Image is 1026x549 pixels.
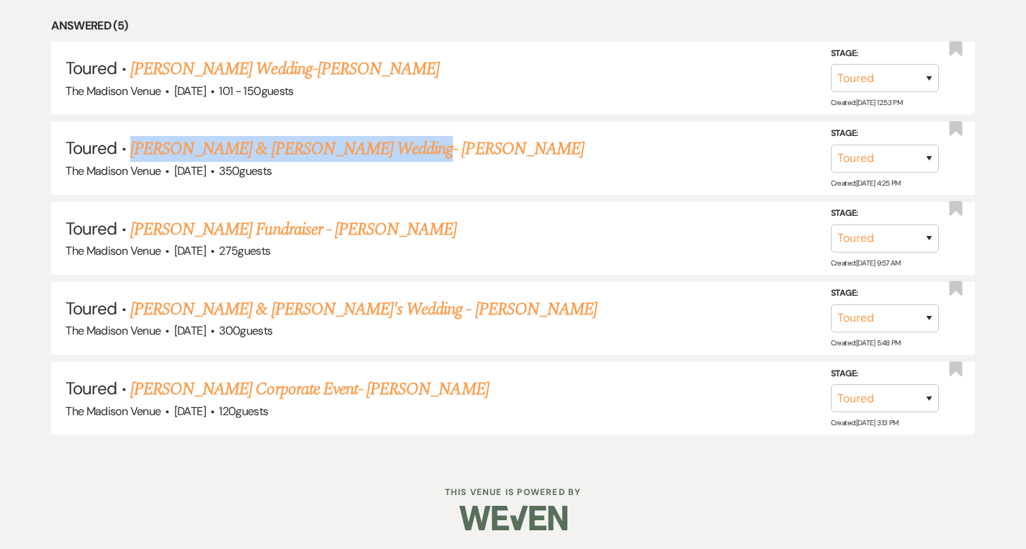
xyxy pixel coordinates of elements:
[66,243,161,258] span: The Madison Venue
[219,323,272,338] span: 300 guests
[831,418,899,427] span: Created: [DATE] 3:13 PM
[66,217,117,240] span: Toured
[831,258,901,268] span: Created: [DATE] 9:57 AM
[66,137,117,159] span: Toured
[66,297,117,319] span: Toured
[66,377,117,399] span: Toured
[66,163,161,178] span: The Madison Venue
[831,98,902,107] span: Created: [DATE] 12:53 PM
[174,163,206,178] span: [DATE]
[66,404,161,419] span: The Madison Venue
[831,206,939,222] label: Stage:
[66,83,161,99] span: The Madison Venue
[459,493,567,543] img: Weven Logo
[831,366,939,381] label: Stage:
[831,46,939,62] label: Stage:
[66,323,161,338] span: The Madison Venue
[219,83,293,99] span: 101 - 150 guests
[219,404,268,419] span: 120 guests
[219,243,270,258] span: 275 guests
[831,126,939,142] label: Stage:
[66,57,117,79] span: Toured
[130,217,457,242] a: [PERSON_NAME] Fundraiser - [PERSON_NAME]
[219,163,271,178] span: 350 guests
[130,136,584,162] a: [PERSON_NAME] & [PERSON_NAME] Wedding- [PERSON_NAME]
[831,286,939,301] label: Stage:
[51,17,975,35] li: Answered (5)
[130,56,439,82] a: [PERSON_NAME] Wedding-[PERSON_NAME]
[174,83,206,99] span: [DATE]
[130,296,597,322] a: [PERSON_NAME] & [PERSON_NAME]'s Wedding - [PERSON_NAME]
[130,376,489,402] a: [PERSON_NAME] Corporate Event- [PERSON_NAME]
[831,178,901,187] span: Created: [DATE] 4:25 PM
[174,243,206,258] span: [DATE]
[174,404,206,419] span: [DATE]
[174,323,206,338] span: [DATE]
[831,338,901,348] span: Created: [DATE] 5:48 PM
